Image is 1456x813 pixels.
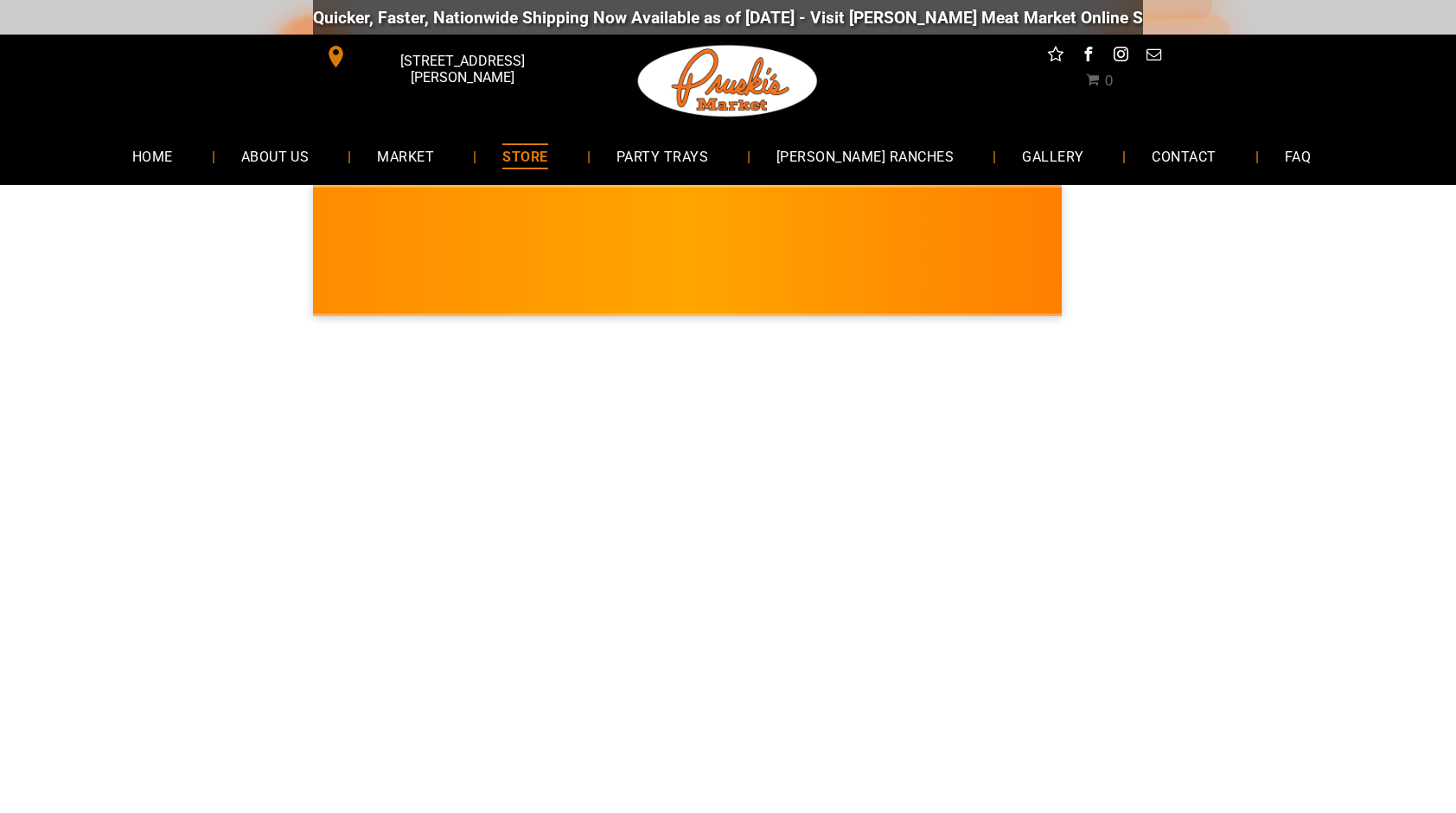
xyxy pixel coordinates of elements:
a: facebook [1077,43,1100,70]
a: instagram [1110,43,1133,70]
a: MARKET [351,133,460,179]
a: ABOUT US [215,133,335,179]
a: [STREET_ADDRESS][PERSON_NAME] [313,43,578,70]
span: [STREET_ADDRESS][PERSON_NAME] [351,44,574,94]
a: email [1143,43,1165,70]
a: GALLERY [996,133,1109,179]
span: [PERSON_NAME] MARKET [1057,263,1396,290]
a: [PERSON_NAME] RANCHES [750,133,980,179]
a: FAQ [1259,133,1337,179]
span: 0 [1104,73,1113,89]
div: Quicker, Faster, Nationwide Shipping Now Available as of [DATE] - Visit [PERSON_NAME] Meat Market... [310,8,1357,28]
a: CONTACT [1126,133,1242,179]
a: PARTY TRAYS [591,133,734,179]
a: Social network [1044,43,1067,70]
a: STORE [476,133,573,179]
a: HOME [106,133,199,179]
img: Pruski-s+Market+HQ+Logo2-1920w.png [635,35,821,128]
